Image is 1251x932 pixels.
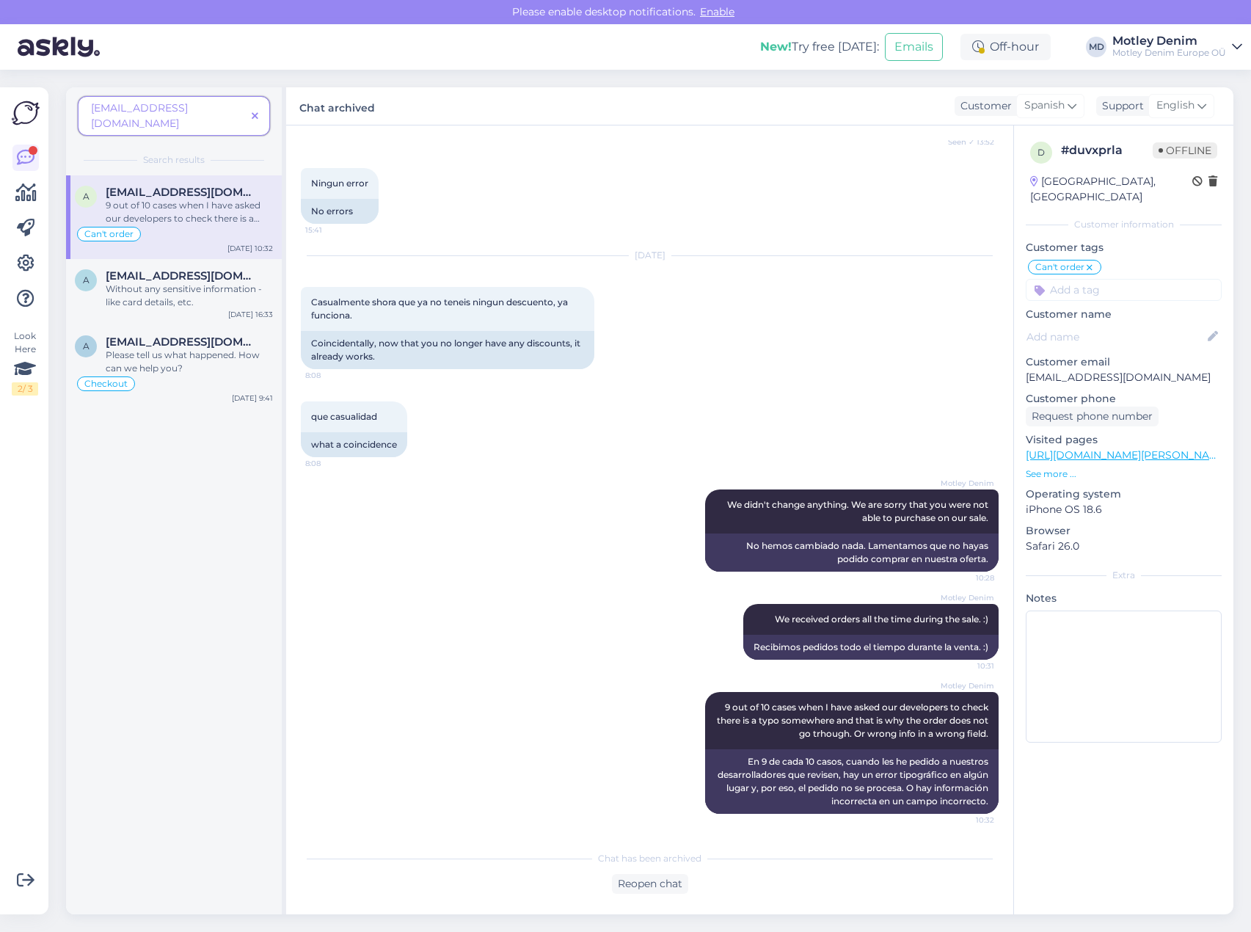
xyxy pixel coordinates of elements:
div: En 9 de cada 10 casos, cuando les he pedido a nuestros desarrolladores que revisen, hay un error ... [705,749,999,814]
div: MD [1086,37,1106,57]
div: Recibimos pedidos todo el tiempo durante la venta. :) [743,635,999,660]
p: Customer tags [1026,240,1222,255]
div: Off-hour [960,34,1051,60]
span: Ningun error [311,178,368,189]
span: Seen ✓ 13:52 [939,136,994,148]
div: Reopen chat [612,874,688,894]
p: Safari 26.0 [1026,539,1222,554]
label: Chat archived [299,96,375,116]
span: asantianes@gmail.com [106,335,258,349]
span: Motley Denim [939,592,994,603]
button: Emails [885,33,943,61]
div: [GEOGRAPHIC_DATA], [GEOGRAPHIC_DATA] [1030,174,1192,205]
span: Spanish [1024,98,1065,114]
span: asantianes@gmail.com [106,269,258,283]
div: Coincidentally, now that you no longer have any discounts, it already works. [301,331,594,369]
span: Can't order [84,230,134,239]
div: 2 / 3 [12,382,38,396]
b: New! [760,40,792,54]
p: Customer name [1026,307,1222,322]
div: Customer information [1026,218,1222,231]
span: Chat has been archived [598,852,701,865]
p: Browser [1026,523,1222,539]
div: Support [1096,98,1144,114]
span: English [1156,98,1195,114]
div: Customer [955,98,1012,114]
div: [DATE] 10:32 [227,243,273,254]
div: 9 out of 10 cases when I have asked our developers to check there is a typo somewhere and that is... [106,199,273,225]
div: [DATE] 16:33 [228,309,273,320]
span: 10:31 [939,660,994,671]
div: No errors [301,199,379,224]
span: [EMAIL_ADDRESS][DOMAIN_NAME] [91,101,188,130]
img: Askly Logo [12,99,40,127]
p: See more ... [1026,467,1222,481]
div: Look Here [12,330,38,396]
span: Offline [1153,142,1217,159]
span: Casualmente shora que ya no teneis ningun descuento, ya funciona. [311,296,570,321]
span: 15:41 [305,225,360,236]
div: Please tell us what happened. How can we help you? [106,349,273,375]
div: Request phone number [1026,407,1159,426]
p: [EMAIL_ADDRESS][DOMAIN_NAME] [1026,370,1222,385]
p: Operating system [1026,487,1222,502]
span: Checkout [84,379,128,388]
span: a [83,341,90,352]
span: 9 out of 10 cases when I have asked our developers to check there is a typo somewhere and that is... [717,702,991,739]
p: Customer phone [1026,391,1222,407]
span: Asantianes@gmail.com [106,186,258,199]
div: what a coincidence [301,432,407,457]
span: 8:08 [305,458,360,469]
span: Enable [696,5,739,18]
span: Search results [143,153,205,167]
span: d [1037,147,1045,158]
p: Notes [1026,591,1222,606]
span: a [83,274,90,285]
input: Add a tag [1026,279,1222,301]
span: We didn't change anything. We are sorry that you were not able to purchase on our sale. [727,499,991,523]
div: No hemos cambiado nada. Lamentamos que no hayas podido comprar en nuestra oferta. [705,534,999,572]
div: Motley Denim [1112,35,1226,47]
div: [DATE] [301,249,999,262]
div: [DATE] 9:41 [232,393,273,404]
input: Add name [1026,329,1205,345]
p: iPhone OS 18.6 [1026,502,1222,517]
div: # duvxprla [1061,142,1153,159]
span: Motley Denim [939,680,994,691]
span: Can't order [1035,263,1084,272]
span: We received orders all the time during the sale. :) [775,614,988,625]
p: Visited pages [1026,432,1222,448]
span: Motley Denim [939,478,994,489]
span: 8:08 [305,370,360,381]
span: A [83,191,90,202]
div: Extra [1026,569,1222,582]
div: Without any sensitive information - like card details, etc. [106,283,273,309]
a: Motley DenimMotley Denim Europe OÜ [1112,35,1242,59]
a: [URL][DOMAIN_NAME][PERSON_NAME] [1026,448,1228,462]
p: Customer email [1026,354,1222,370]
span: 10:32 [939,815,994,826]
span: que casualidad [311,411,377,422]
div: Motley Denim Europe OÜ [1112,47,1226,59]
div: Try free [DATE]: [760,38,879,56]
span: 10:28 [939,572,994,583]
